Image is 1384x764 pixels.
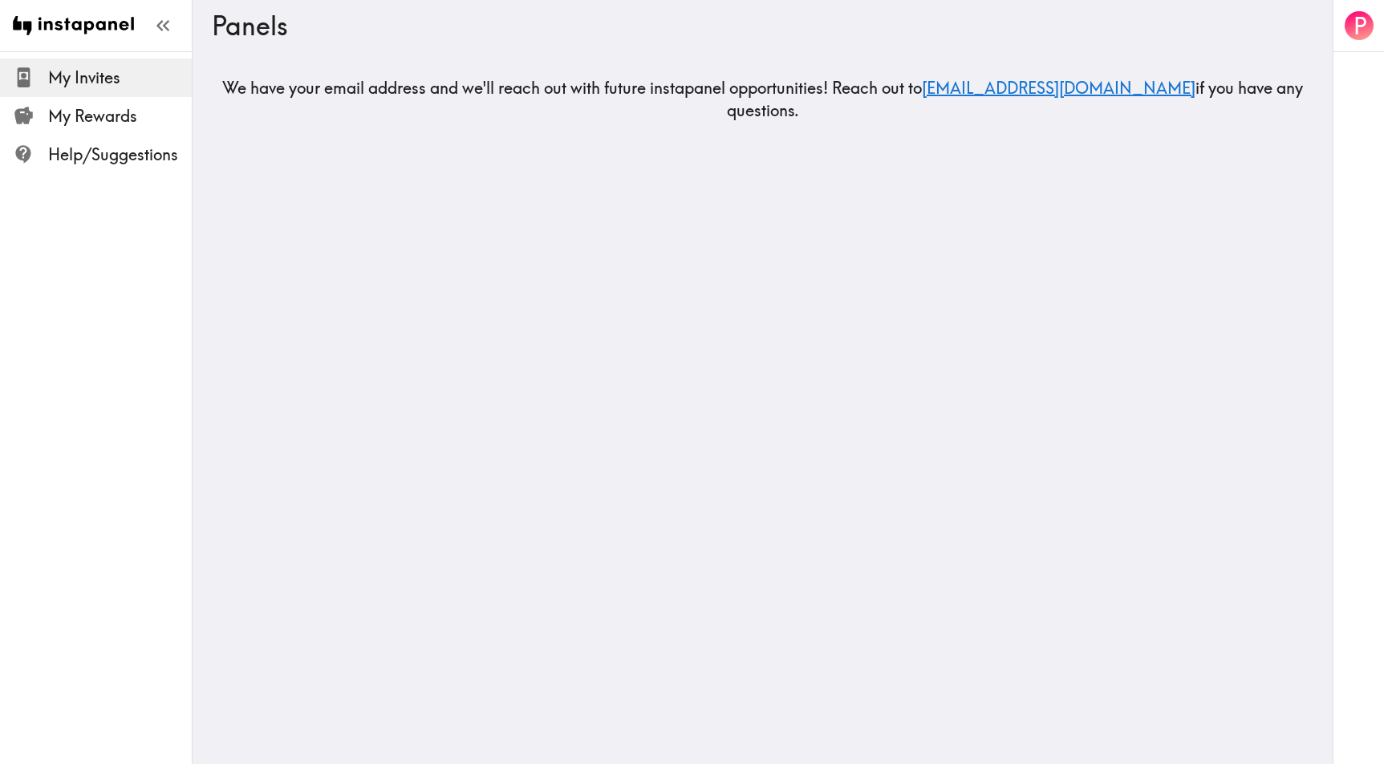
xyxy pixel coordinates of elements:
a: [EMAIL_ADDRESS][DOMAIN_NAME] [922,78,1195,98]
h5: We have your email address and we'll reach out with future instapanel opportunities! Reach out to... [212,77,1313,122]
button: P [1343,10,1375,42]
span: My Invites [48,67,192,89]
h3: Panels [212,10,1301,41]
span: P [1354,12,1367,40]
span: My Rewards [48,105,192,127]
span: Help/Suggestions [48,144,192,166]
